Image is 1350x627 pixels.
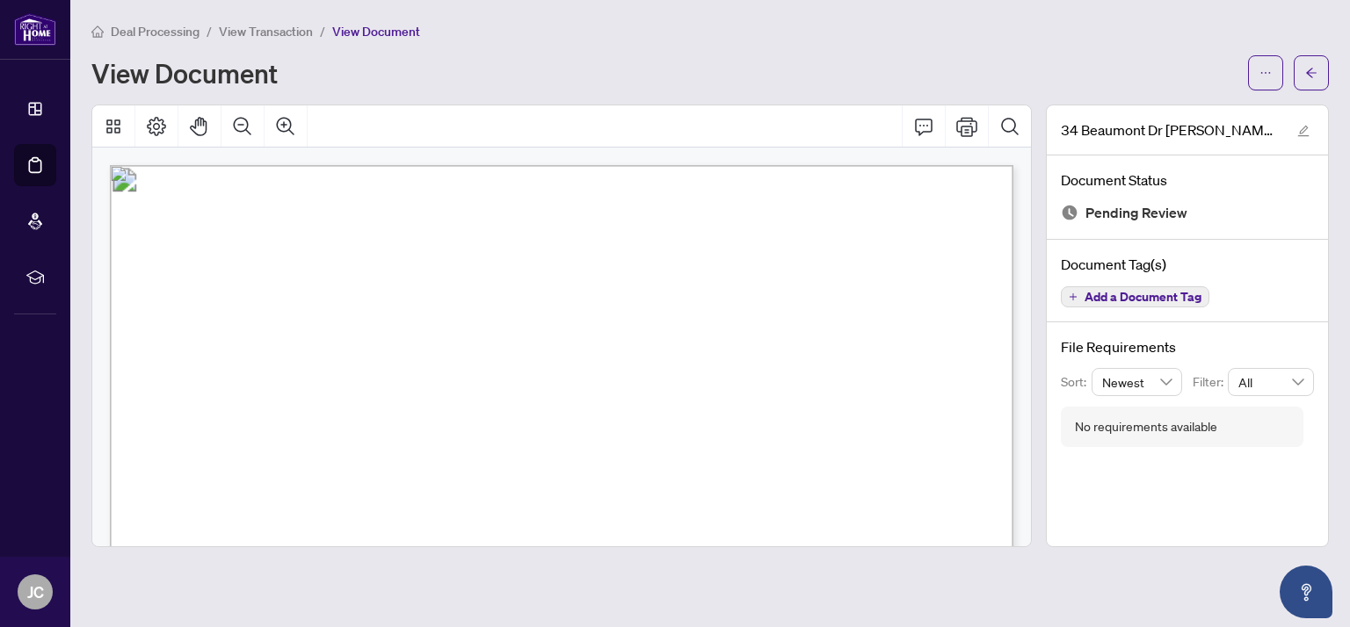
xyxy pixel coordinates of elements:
[1075,417,1217,436] div: No requirements available
[1102,369,1172,395] span: Newest
[1061,372,1092,392] p: Sort:
[91,25,104,38] span: home
[1061,204,1078,221] img: Document Status
[1061,169,1314,191] h4: Document Status
[1085,201,1187,225] span: Pending Review
[320,21,325,41] li: /
[1259,67,1272,79] span: ellipsis
[111,24,200,40] span: Deal Processing
[1297,125,1310,137] span: edit
[1061,336,1314,357] h4: File Requirements
[27,580,44,604] span: JC
[1085,291,1201,303] span: Add a Document Tag
[207,21,212,41] li: /
[1069,292,1078,301] span: plus
[1238,369,1303,395] span: All
[1305,67,1317,79] span: arrow-left
[1061,286,1209,307] button: Add a Document Tag
[332,24,420,40] span: View Document
[219,24,313,40] span: View Transaction
[1061,254,1314,275] h4: Document Tag(s)
[1061,119,1281,141] span: 34 Beaumont Dr [PERSON_NAME].pdf
[14,13,56,46] img: logo
[91,59,278,87] h1: View Document
[1280,566,1332,618] button: Open asap
[1193,372,1228,392] p: Filter:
